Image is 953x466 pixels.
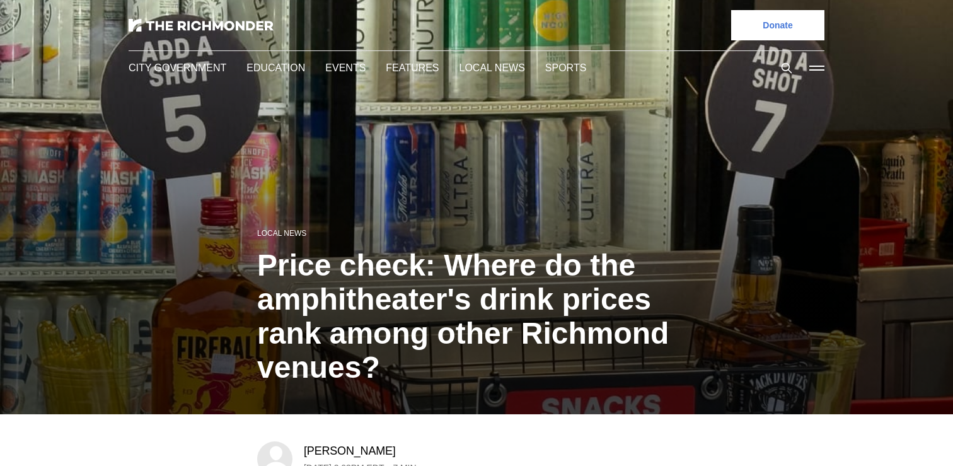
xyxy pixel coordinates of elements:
[243,61,302,75] a: Education
[129,19,274,32] img: The Richmonder
[304,443,397,458] a: [PERSON_NAME]
[777,59,796,78] button: Search this site
[449,61,511,75] a: Local News
[322,61,359,75] a: Events
[731,10,824,40] a: Donate
[129,61,223,75] a: City Government
[257,248,696,385] h1: Price check: Where do the amphitheater's drink prices rank among other Richmond venues?
[531,61,570,75] a: Sports
[379,61,429,75] a: Features
[257,228,304,238] a: Local News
